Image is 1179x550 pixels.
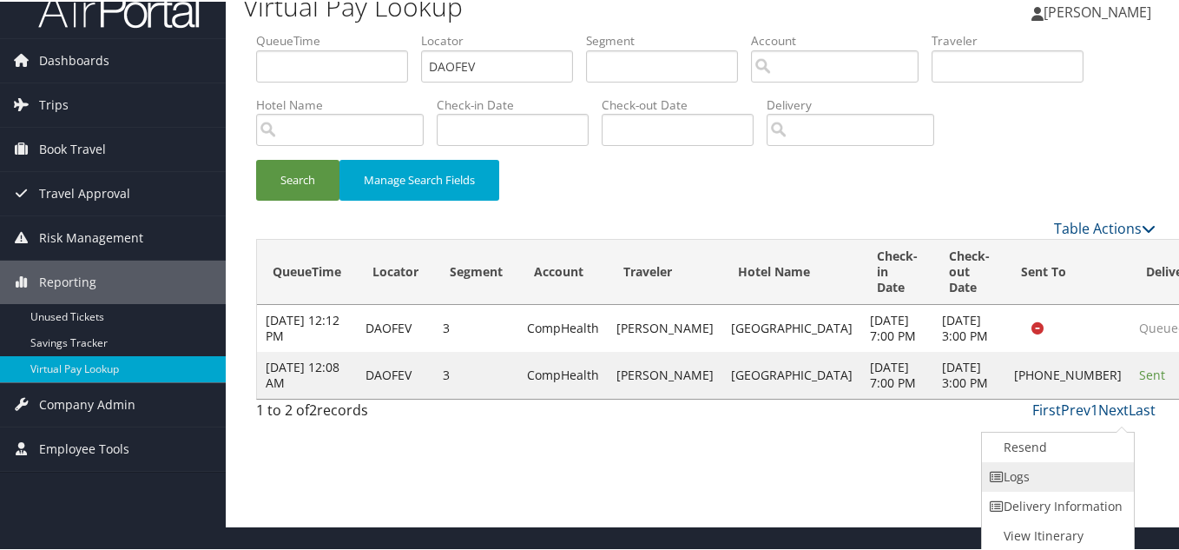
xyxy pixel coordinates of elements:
[932,30,1097,48] label: Traveler
[722,303,861,350] td: [GEOGRAPHIC_DATA]
[1139,365,1165,381] span: Sent
[861,303,933,350] td: [DATE] 7:00 PM
[1054,217,1156,236] a: Table Actions
[437,95,602,112] label: Check-in Date
[357,303,434,350] td: DAOFEV
[434,303,518,350] td: 3
[861,238,933,303] th: Check-in Date: activate to sort column ascending
[256,158,339,199] button: Search
[434,238,518,303] th: Segment: activate to sort column ascending
[39,126,106,169] span: Book Travel
[982,431,1130,461] a: Resend
[751,30,932,48] label: Account
[722,350,861,397] td: [GEOGRAPHIC_DATA]
[518,303,608,350] td: CompHealth
[256,398,462,427] div: 1 to 2 of records
[39,170,130,214] span: Travel Approval
[608,350,722,397] td: [PERSON_NAME]
[39,82,69,125] span: Trips
[933,238,1005,303] th: Check-out Date: activate to sort column descending
[1005,238,1130,303] th: Sent To: activate to sort column ascending
[982,520,1130,549] a: View Itinerary
[722,238,861,303] th: Hotel Name: activate to sort column ascending
[1090,399,1098,418] a: 1
[257,350,357,397] td: [DATE] 12:08 AM
[39,37,109,81] span: Dashboards
[982,490,1130,520] a: Delivery Information
[256,30,421,48] label: QueueTime
[933,303,1005,350] td: [DATE] 3:00 PM
[1032,399,1061,418] a: First
[39,215,143,258] span: Risk Management
[357,238,434,303] th: Locator: activate to sort column ascending
[434,350,518,397] td: 3
[256,95,437,112] label: Hotel Name
[421,30,586,48] label: Locator
[602,95,767,112] label: Check-out Date
[1044,1,1151,20] span: [PERSON_NAME]
[39,381,135,425] span: Company Admin
[586,30,751,48] label: Segment
[1005,350,1130,397] td: [PHONE_NUMBER]
[608,303,722,350] td: [PERSON_NAME]
[767,95,947,112] label: Delivery
[339,158,499,199] button: Manage Search Fields
[309,399,317,418] span: 2
[1061,399,1090,418] a: Prev
[257,238,357,303] th: QueueTime: activate to sort column ascending
[608,238,722,303] th: Traveler: activate to sort column ascending
[518,350,608,397] td: CompHealth
[933,350,1005,397] td: [DATE] 3:00 PM
[357,350,434,397] td: DAOFEV
[518,238,608,303] th: Account: activate to sort column ascending
[39,259,96,302] span: Reporting
[257,303,357,350] td: [DATE] 12:12 PM
[1098,399,1129,418] a: Next
[39,426,129,469] span: Employee Tools
[982,461,1130,490] a: Logs
[1129,399,1156,418] a: Last
[861,350,933,397] td: [DATE] 7:00 PM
